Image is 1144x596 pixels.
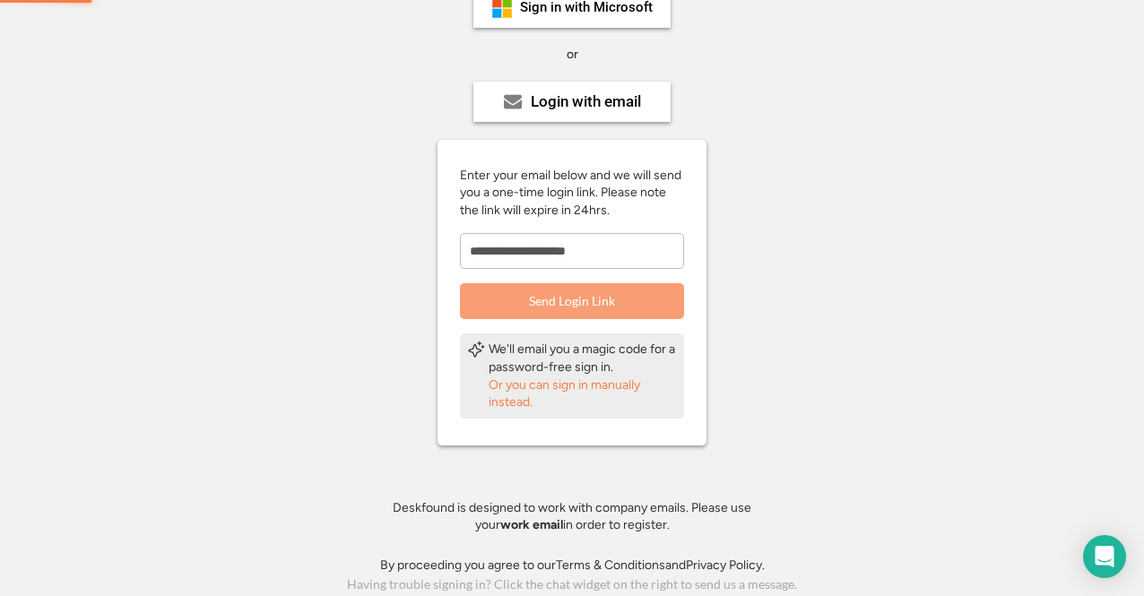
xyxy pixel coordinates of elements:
[489,341,677,376] div: We'll email you a magic code for a password-free sign in.
[556,557,665,573] a: Terms & Conditions
[500,517,563,532] strong: work email
[489,376,677,411] div: Or you can sign in manually instead.
[370,499,774,534] div: Deskfound is designed to work with company emails. Please use your in order to register.
[520,1,653,14] div: Sign in with Microsoft
[686,557,765,573] a: Privacy Policy.
[531,94,641,109] div: Login with email
[460,167,684,220] div: Enter your email below and we will send you a one-time login link. Please note the link will expi...
[1083,535,1126,578] div: Open Intercom Messenger
[567,46,578,64] div: or
[460,283,684,319] button: Send Login Link
[380,557,765,574] div: By proceeding you agree to our and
